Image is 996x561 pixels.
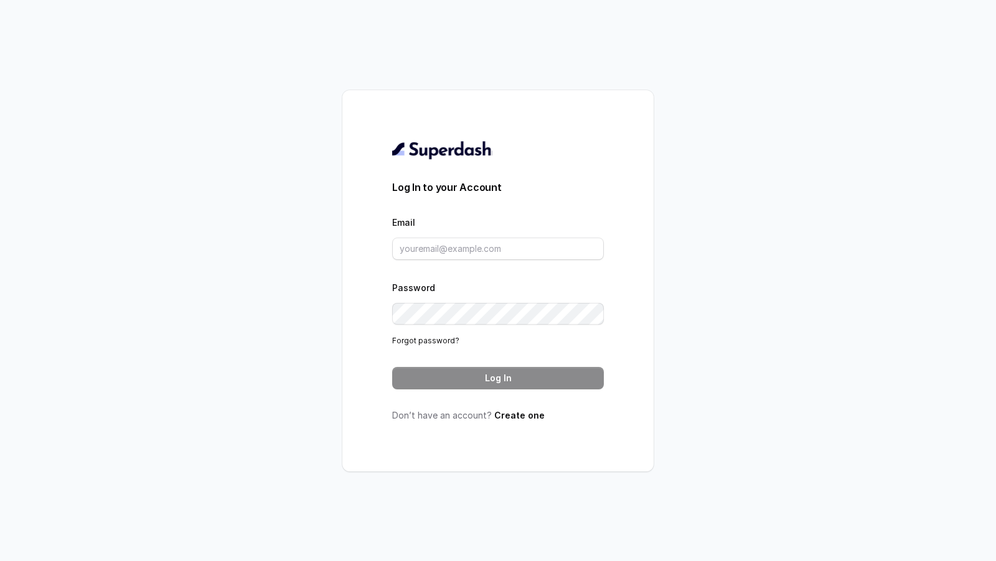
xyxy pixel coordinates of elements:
[392,367,604,389] button: Log In
[494,410,545,420] a: Create one
[392,140,492,160] img: light.svg
[392,282,435,293] label: Password
[392,238,604,260] input: youremail@example.com
[392,217,415,228] label: Email
[392,180,604,195] h3: Log In to your Account
[392,336,459,345] a: Forgot password?
[392,409,604,422] p: Don’t have an account?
